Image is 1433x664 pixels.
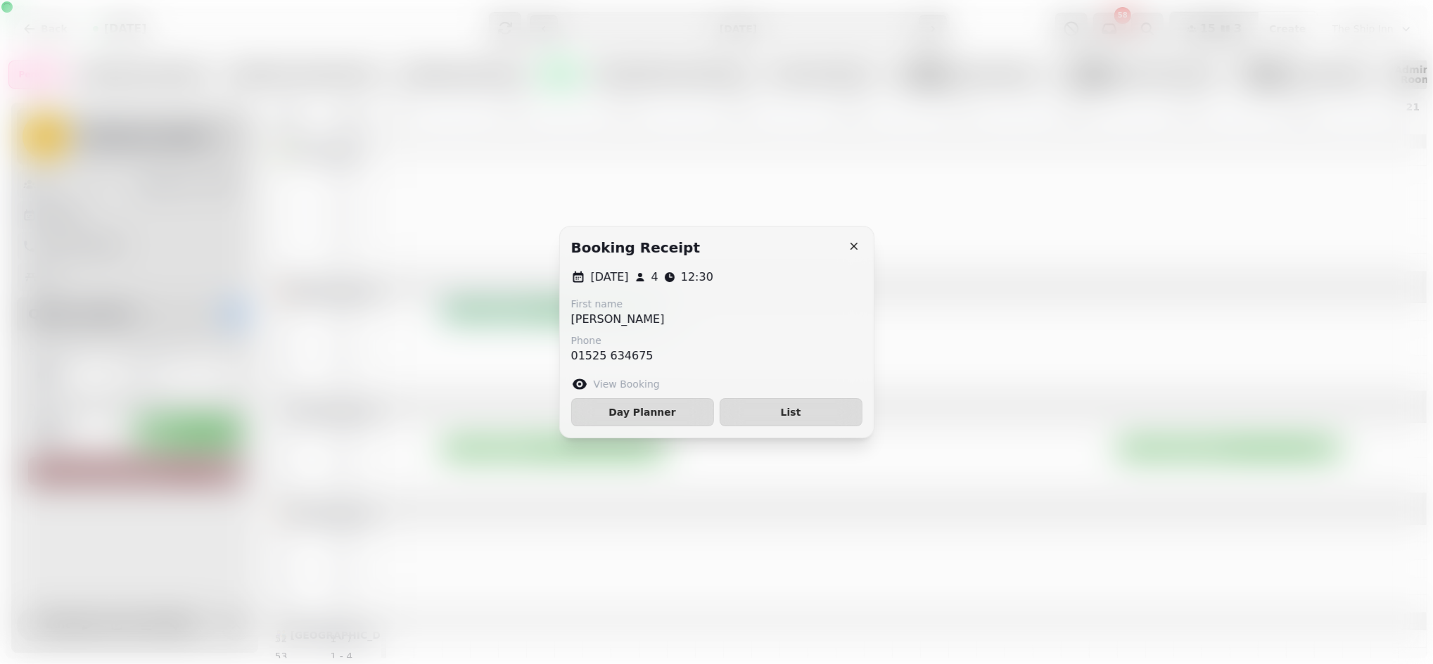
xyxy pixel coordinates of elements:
[720,398,862,426] button: List
[583,407,702,417] span: Day Planner
[732,407,851,417] span: List
[681,269,713,286] p: 12:30
[591,269,629,286] p: [DATE]
[594,377,660,391] label: View Booking
[571,398,714,426] button: Day Planner
[651,269,658,286] p: 4
[571,311,665,328] p: [PERSON_NAME]
[571,333,654,347] label: Phone
[571,347,654,364] p: 01525 634675
[571,297,665,311] label: First name
[571,238,701,257] h2: Booking receipt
